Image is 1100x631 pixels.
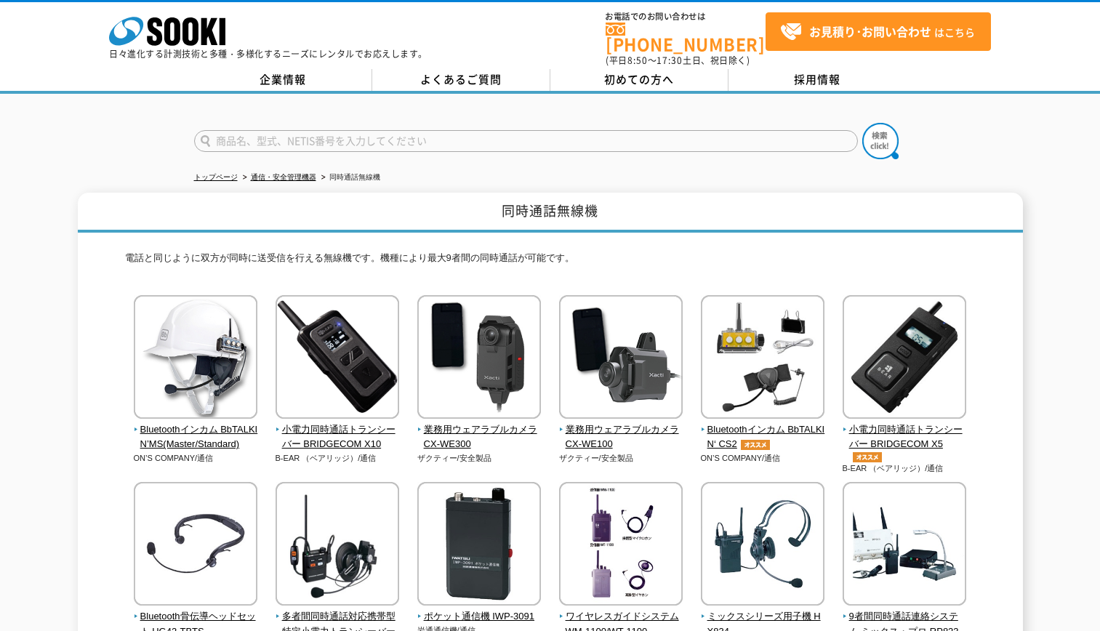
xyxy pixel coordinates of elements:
[109,49,427,58] p: 日々進化する計測技術と多種・多様化するニーズにレンタルでお応えします。
[701,295,824,422] img: Bluetoothインカム BbTALKIN‘ CS2
[559,295,683,422] img: 業務用ウェアラブルカメラ CX-WE100
[728,69,907,91] a: 採用情報
[318,170,380,185] li: 同時通話無線機
[606,54,750,67] span: (平日 ～ 土日、祝日除く)
[809,23,931,40] strong: お見積り･お問い合わせ
[134,482,257,609] img: Bluetooth骨伝導ヘッドセット HG42-TBTS
[559,452,683,465] p: ザクティー/安全製品
[843,295,966,422] img: 小電力同時通話トランシーバー BRIDGECOM X5
[843,482,966,609] img: 9者間同時通話連絡システム ミックス・プロ RP823（親機）
[134,452,258,465] p: ON’S COMPANY/通信
[780,21,975,43] span: はこちら
[559,409,683,452] a: 業務用ウェアラブルカメラ CX-WE100
[417,409,542,452] a: 業務用ウェアラブルカメラ CX-WE300
[843,409,967,462] a: 小電力同時通話トランシーバー BRIDGECOM X5オススメ
[766,12,991,51] a: お見積り･お問い合わせはこちら
[862,123,899,159] img: btn_search.png
[417,295,541,422] img: 業務用ウェアラブルカメラ CX-WE300
[276,295,399,422] img: 小電力同時通話トランシーバー BRIDGECOM X10
[843,422,967,463] span: 小電力同時通話トランシーバー BRIDGECOM X5
[134,422,258,453] span: Bluetoothインカム BbTALKIN’MS(Master/Standard)
[276,422,400,453] span: 小電力同時通話トランシーバー BRIDGECOM X10
[417,482,541,609] img: ポケット通信機 IWP-3091
[78,193,1023,233] h1: 同時通話無線機
[194,173,238,181] a: トップページ
[372,69,550,91] a: よくあるご質問
[550,69,728,91] a: 初めての方へ
[701,482,824,609] img: ミックスシリーズ用子機 HX834
[251,173,316,181] a: 通信・安全管理機器
[559,482,683,609] img: ワイヤレスガイドシステム WM-1100/WT-1100
[417,609,542,624] span: ポケット通信機 IWP-3091
[606,12,766,21] span: お電話でのお問い合わせは
[737,440,774,450] img: オススメ
[417,422,542,453] span: 業務用ウェアラブルカメラ CX-WE300
[849,452,886,462] img: オススメ
[657,54,683,67] span: 17:30
[701,452,825,465] p: ON’S COMPANY/通信
[627,54,648,67] span: 8:50
[843,462,967,475] p: B-EAR （ベアリッジ）/通信
[417,595,542,624] a: ポケット通信機 IWP-3091
[194,69,372,91] a: 企業情報
[701,409,825,452] a: Bluetoothインカム BbTALKIN‘ CS2オススメ
[606,23,766,52] a: [PHONE_NUMBER]
[276,409,400,452] a: 小電力同時通話トランシーバー BRIDGECOM X10
[134,409,258,452] a: Bluetoothインカム BbTALKIN’MS(Master/Standard)
[194,130,858,152] input: 商品名、型式、NETIS番号を入力してください
[559,422,683,453] span: 業務用ウェアラブルカメラ CX-WE100
[417,452,542,465] p: ザクティー/安全製品
[701,422,825,453] span: Bluetoothインカム BbTALKIN‘ CS2
[276,452,400,465] p: B-EAR （ベアリッジ）/通信
[125,251,976,273] p: 電話と同じように双方が同時に送受信を行える無線機です。機種により最大9者間の同時通話が可能です。
[604,71,674,87] span: 初めての方へ
[134,295,257,422] img: Bluetoothインカム BbTALKIN’MS(Master/Standard)
[276,482,399,609] img: 多者間同時通話対応携帯型 特定小電力トランシーバー SRFD1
